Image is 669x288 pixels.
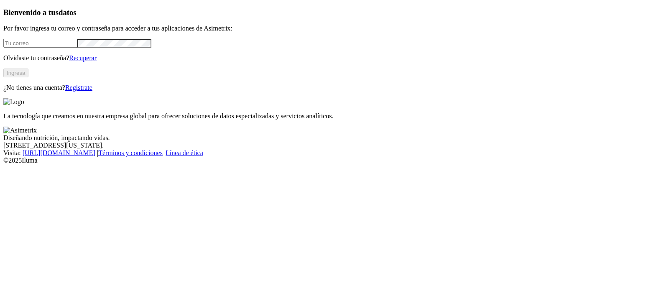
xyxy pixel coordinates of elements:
[3,39,77,48] input: Tu correo
[65,84,92,91] a: Regístrate
[3,84,666,92] p: ¿No tienes una cuenta?
[59,8,77,17] span: datos
[3,142,666,149] div: [STREET_ADDRESS][US_STATE].
[3,112,666,120] p: La tecnología que creamos en nuestra empresa global para ofrecer soluciones de datos especializad...
[23,149,95,156] a: [URL][DOMAIN_NAME]
[98,149,163,156] a: Términos y condiciones
[3,69,28,77] button: Ingresa
[3,157,666,164] div: © 2025 Iluma
[3,8,666,17] h3: Bienvenido a tus
[69,54,97,61] a: Recuperar
[3,54,666,62] p: Olvidaste tu contraseña?
[3,134,666,142] div: Diseñando nutrición, impactando vidas.
[3,149,666,157] div: Visita : | |
[3,127,37,134] img: Asimetrix
[3,98,24,106] img: Logo
[166,149,203,156] a: Línea de ética
[3,25,666,32] p: Por favor ingresa tu correo y contraseña para acceder a tus aplicaciones de Asimetrix:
